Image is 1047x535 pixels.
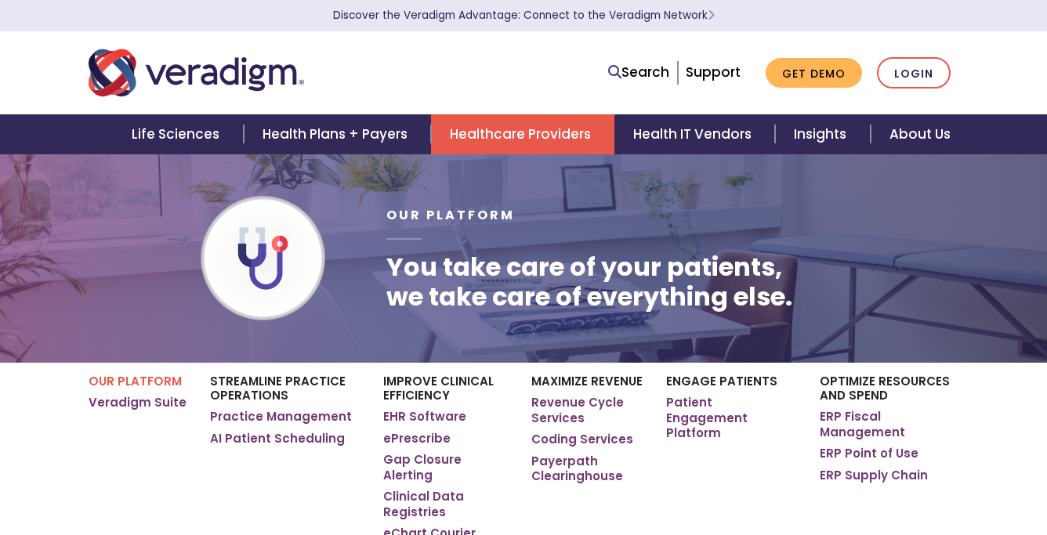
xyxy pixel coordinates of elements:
[383,409,466,425] a: EHR Software
[820,446,918,461] a: ERP Point of Use
[89,47,304,99] img: Veradigm logo
[210,431,345,446] a: AI Patient Scheduling
[775,114,870,154] a: Insights
[431,114,614,154] a: Healthcare Providers
[666,395,796,441] a: Patient Engagement Platform
[531,432,633,447] a: Coding Services
[614,114,775,154] a: Health IT Vendors
[531,454,643,484] a: Payerpath Clearinghouse
[877,57,951,89] a: Login
[383,452,508,483] a: Gap Closure Alerting
[210,409,352,425] a: Practice Management
[608,62,669,83] a: Search
[113,114,243,154] a: Life Sciences
[244,114,431,154] a: Health Plans + Payers
[383,431,451,446] a: ePrescribe
[871,114,969,154] a: About Us
[89,395,187,410] a: Veradigm Suite
[820,468,928,483] a: ERP Supply Chain
[333,8,715,23] a: Discover the Veradigm Advantage: Connect to the Veradigm NetworkLearn More
[383,489,508,519] a: Clinical Data Registries
[820,409,958,439] a: ERP Fiscal Management
[386,206,515,224] span: Our Platform
[766,58,862,89] a: Get Demo
[531,395,643,425] a: Revenue Cycle Services
[386,252,792,313] h1: You take care of your patients, we take care of everything else.
[686,63,741,81] a: Support
[708,8,715,23] span: Learn More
